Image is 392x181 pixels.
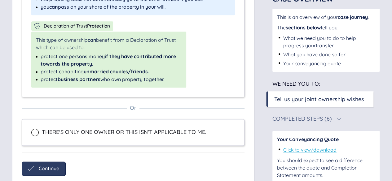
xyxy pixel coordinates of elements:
span: Or [130,104,136,111]
span: We need you to: [272,80,320,87]
div: You should expect to see a difference between the quote and Completion Statement amounts. [277,157,375,179]
div: Your conveyancing quote. [283,60,342,67]
span: There's only one owner or this isn't applicable to me. [42,128,206,136]
span: you pass on your share of the property in your will. [41,3,165,11]
div: The tell you: [277,24,375,31]
span: can [49,4,58,10]
div: This is an overview of your . [277,13,375,21]
span: case journey [338,14,368,20]
span: protect cohabiting [41,68,149,75]
span: sections below [286,24,321,31]
span: unmarried couples/friends. [84,68,149,75]
span: business partners [58,76,100,82]
div: What we need you to do to help progress your transfer . [283,34,375,49]
span: protect who own property together. [41,75,164,83]
a: Click to view/download [283,147,337,153]
div: What you have done so far. [283,51,346,58]
span: can [88,37,96,43]
span: protect one persons money [41,53,182,67]
div: Tell us your joint ownership wishes [274,95,364,103]
span: Continue [39,166,59,171]
span: Protection [87,23,110,29]
div: Completed Steps (6) [272,116,332,122]
span: if they have contributed more towards the property. [41,53,176,67]
div: This type of ownership benefit from a Declaration of Trust which can be used to: [36,36,182,51]
span: Declaration of Trust [44,23,110,29]
span: Your Conveyancing Quote [277,136,339,142]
